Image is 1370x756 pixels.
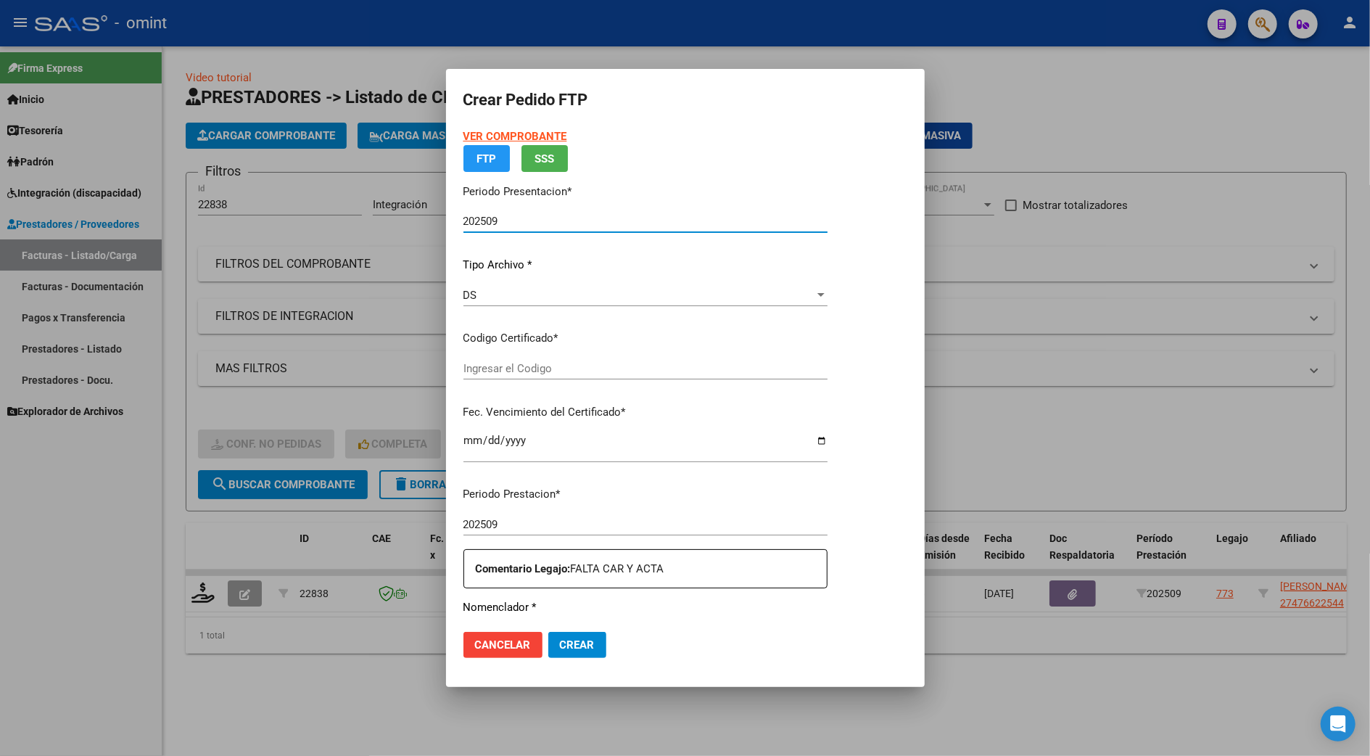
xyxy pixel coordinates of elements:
span: Cancelar [475,638,531,652]
p: Periodo Presentacion [463,184,828,200]
p: FALTA CAR Y ACTA [476,561,827,578]
a: VER COMPROBANTE [463,130,567,143]
p: Codigo Certificado [463,330,828,347]
button: FTP [463,145,510,172]
div: Open Intercom Messenger [1321,707,1355,741]
button: Crear [548,632,606,658]
p: Fec. Vencimiento del Certificado [463,404,828,421]
span: FTP [476,152,496,165]
h2: Crear Pedido FTP [463,86,907,114]
button: Cancelar [463,632,542,658]
p: Periodo Prestacion [463,486,828,503]
span: DS [463,289,477,302]
button: SSS [521,145,568,172]
strong: Comentario Legajo: [476,562,571,575]
p: Nomenclador * [463,599,828,616]
span: Crear [560,638,595,652]
span: SSS [535,152,554,165]
p: Tipo Archivo * [463,257,828,274]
